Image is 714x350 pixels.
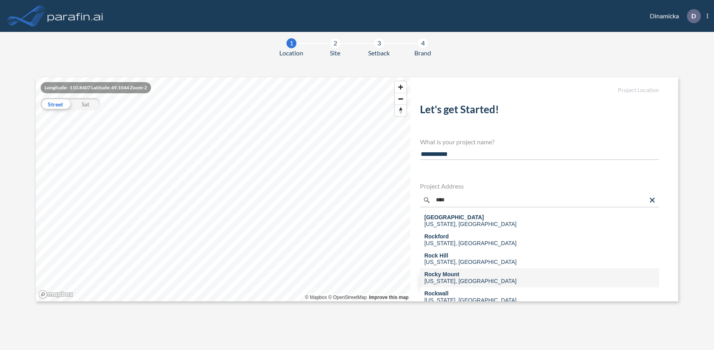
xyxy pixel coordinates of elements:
a: Mapbox [305,295,327,300]
span: Location [279,48,303,58]
button: Reset bearing to north [395,104,406,116]
div: [US_STATE], [GEOGRAPHIC_DATA] [424,221,517,228]
div: 3 [374,38,384,48]
a: Improve this map [369,295,408,300]
div: Rock Hill [424,252,517,259]
h4: Project Address [420,182,659,190]
div: Sat [71,98,100,110]
div: [US_STATE], [GEOGRAPHIC_DATA] [424,297,517,304]
button: Zoom in [395,81,406,93]
div: Rocky Mount [424,271,517,278]
div: [US_STATE], [GEOGRAPHIC_DATA] [424,240,517,247]
button: Clear [648,196,656,204]
div: 2 [330,38,340,48]
span: Reset bearing to north [395,105,406,116]
div: Longitude: -110.8407 Latitude: 49.1044 Zoom: 2 [41,82,151,93]
img: logo [46,8,105,24]
canvas: Map [36,77,411,301]
div: [US_STATE], [GEOGRAPHIC_DATA] [424,278,517,285]
div: [US_STATE], [GEOGRAPHIC_DATA] [424,259,517,265]
div: Dinamicka [638,9,708,23]
div: Rockwall [424,290,517,297]
div: Street [41,98,71,110]
span: Site [330,48,340,58]
span: Setback [368,48,390,58]
div: 4 [418,38,428,48]
a: OpenStreetMap [328,295,367,300]
button: Zoom out [395,93,406,104]
h5: Project Location [420,87,659,94]
p: D [691,12,696,20]
a: Mapbox homepage [38,290,73,299]
div: 1 [286,38,296,48]
input: Enter a location [420,193,659,207]
h2: Let's get Started! [420,103,659,119]
div: Rockford [424,233,517,240]
h4: What is your project name? [420,138,659,146]
div: [GEOGRAPHIC_DATA] [424,214,517,221]
span: Brand [414,48,431,58]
